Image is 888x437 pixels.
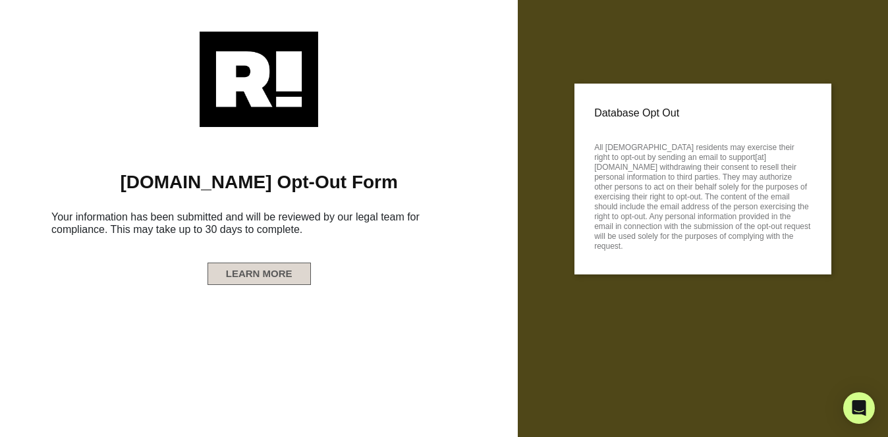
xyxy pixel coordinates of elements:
[594,139,812,251] p: All [DEMOGRAPHIC_DATA] residents may exercise their right to opt-out by sending an email to suppo...
[208,265,311,275] a: LEARN MORE
[843,392,875,424] div: Open Intercom Messenger
[20,171,498,193] h1: [DOMAIN_NAME] Opt-Out Form
[200,32,318,127] img: Retention.com
[594,103,812,123] p: Database Opt Out
[20,205,498,246] h6: Your information has been submitted and will be reviewed by our legal team for compliance. This m...
[208,263,311,285] button: LEARN MORE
